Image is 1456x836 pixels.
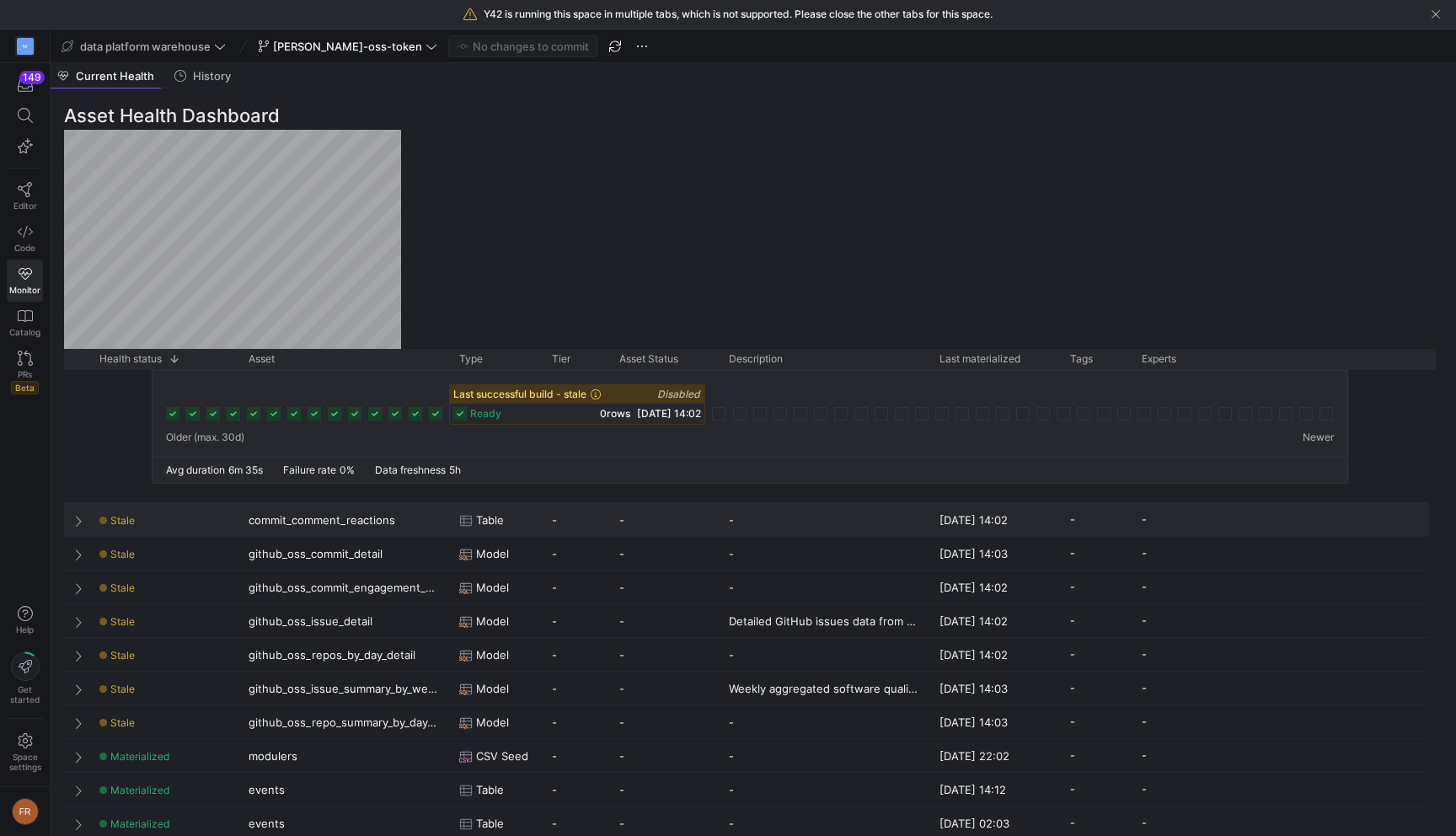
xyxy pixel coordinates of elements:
[12,798,39,825] div: FR
[166,431,244,443] span: Older (max. 30d)
[1070,503,1075,536] span: -
[7,794,43,829] button: FR
[619,571,624,604] span: -
[110,615,135,628] span: Stale
[476,774,504,807] span: Table
[1142,537,1147,570] span: -
[238,604,449,637] div: github_oss_issue_detail
[719,705,929,738] div: -
[600,407,630,420] span: 0 rows
[254,35,442,57] button: [PERSON_NAME]-oss-token
[476,571,509,604] span: Model
[1070,705,1075,738] span: -
[193,71,231,82] span: History
[1142,604,1147,637] span: -
[552,538,557,571] span: -
[64,571,1436,604] div: Press SPACE to select this row.
[9,752,41,772] span: Space settings
[476,706,509,739] span: Model
[57,35,230,57] button: data platform warehouse
[10,684,40,705] span: Get started
[1070,537,1075,570] span: -
[7,260,43,302] a: Monitor
[929,672,1060,705] div: [DATE] 14:03
[238,672,449,705] div: github_oss_issue_summary_by_week_agg
[1070,571,1075,603] span: -
[929,773,1060,806] div: [DATE] 14:12
[1142,739,1147,772] span: -
[64,773,1436,807] div: Press SPACE to select this row.
[476,639,509,672] span: Model
[249,353,275,365] span: Asset
[552,639,557,672] span: -
[1142,773,1147,806] span: -
[1142,571,1147,603] span: -
[7,32,43,61] a: M
[80,40,211,53] span: data platform warehouse
[729,353,783,365] span: Description
[449,464,461,476] span: 5h
[7,646,43,711] button: Getstarted
[11,381,39,394] span: Beta
[110,548,135,560] span: Stale
[7,217,43,260] a: Code
[76,71,154,82] span: Current Health
[14,624,35,635] span: Help
[110,784,169,796] span: Materialized
[476,538,509,571] span: Model
[19,71,45,84] div: 149
[1303,431,1334,443] span: Newer
[552,571,557,604] span: -
[476,605,509,638] span: Model
[7,70,43,100] button: 149
[1142,672,1147,705] span: -
[719,638,929,671] div: -
[110,817,169,830] span: Materialized
[238,773,449,806] div: events
[238,503,449,536] div: commit_comment_reactions
[619,740,624,773] span: -
[1070,353,1093,365] span: Tags
[619,504,624,537] span: -
[110,514,135,527] span: Stale
[238,571,449,603] div: github_oss_commit_engagement_detail
[929,571,1060,603] div: [DATE] 14:02
[1142,638,1147,671] span: -
[1070,604,1075,637] span: -
[719,503,929,536] div: -
[64,102,1436,130] h3: Asset Health Dashboard
[1070,739,1075,772] span: -
[552,740,557,773] span: -
[929,638,1060,671] div: [DATE] 14:02
[552,673,557,705] span: -
[552,605,557,638] span: -
[453,389,602,400] span: Last successful build - stale
[719,672,929,705] div: Weekly aggregated software quality metrics for GitHub OSS repositories, including Change Failure ...
[228,464,263,476] span: 6m 35s
[929,739,1060,772] div: [DATE] 22:02
[719,773,929,806] div: -
[64,604,1436,638] div: Press SPACE to select this row.
[459,353,483,365] span: Type
[110,716,135,729] span: Stale
[7,598,43,642] button: Help
[1142,353,1176,365] span: Experts
[929,537,1060,570] div: [DATE] 14:03
[619,706,624,739] span: -
[552,353,570,365] span: Tier
[238,705,449,738] div: github_oss_repo_summary_by_day_agg
[14,243,35,253] span: Code
[470,408,501,420] span: ready
[1070,638,1075,671] span: -
[7,726,43,780] a: Spacesettings
[552,706,557,739] span: -
[619,639,624,672] span: -
[238,739,449,772] div: modulers
[110,649,135,662] span: Stale
[619,353,678,365] span: Asset Status
[238,537,449,570] div: github_oss_commit_detail
[110,683,135,695] span: Stale
[719,739,929,772] div: -
[484,8,993,20] span: Y42 is running this space in multiple tabs, which is not supported. Please close the other tabs f...
[273,40,422,53] span: [PERSON_NAME]-oss-token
